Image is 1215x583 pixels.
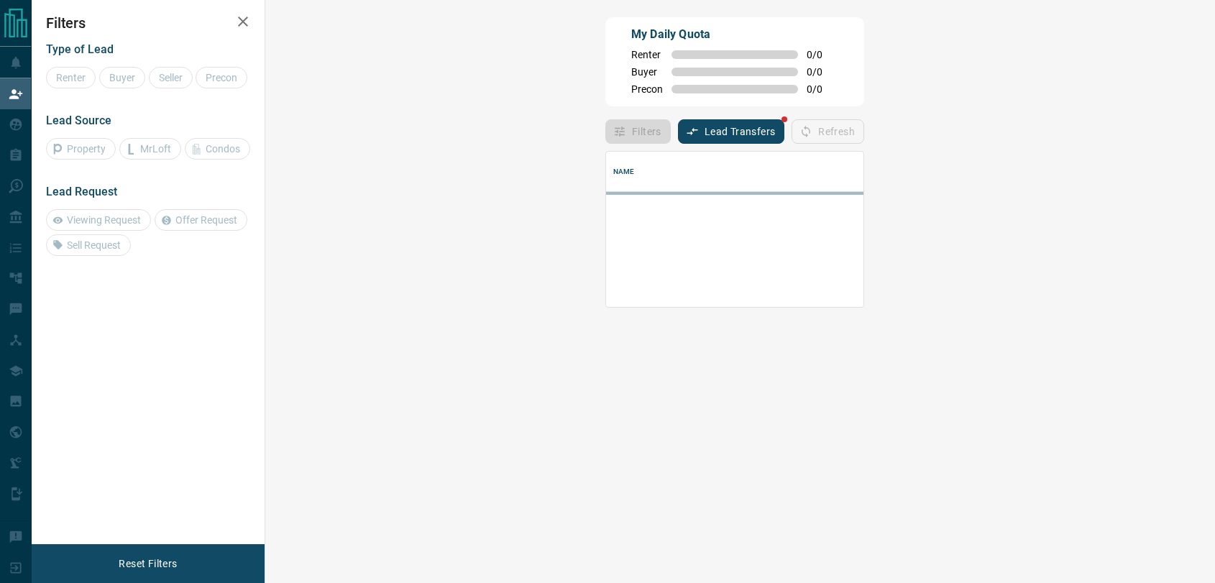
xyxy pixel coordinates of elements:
div: Name [613,152,635,192]
span: Lead Request [46,185,117,198]
span: Type of Lead [46,42,114,56]
span: Precon [631,83,663,95]
div: Name [606,152,960,192]
p: My Daily Quota [631,26,838,43]
span: 0 / 0 [807,83,838,95]
span: Renter [631,49,663,60]
button: Lead Transfers [678,119,785,144]
span: Buyer [631,66,663,78]
span: Lead Source [46,114,111,127]
span: 0 / 0 [807,66,838,78]
button: Reset Filters [109,551,186,576]
span: 0 / 0 [807,49,838,60]
h2: Filters [46,14,250,32]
